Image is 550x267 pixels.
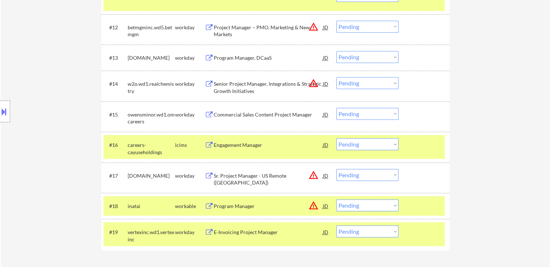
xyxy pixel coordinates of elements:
button: warning_amber [308,22,319,32]
div: JD [322,51,329,64]
div: JD [322,108,329,121]
div: JD [322,225,329,238]
div: icims [175,141,205,149]
div: Senior Project Manager, Integrations & Strategic Growth Initiatives [214,80,323,94]
div: Project Manager – PMO, Marketing & New Markets [214,24,323,38]
div: JD [322,21,329,34]
div: careers-cayuseholdings [128,141,175,156]
div: workday [175,229,205,236]
button: warning_amber [308,200,319,211]
div: workday [175,80,205,88]
div: [DOMAIN_NAME] [128,54,175,62]
div: Engagement Manager [214,141,323,149]
div: JD [322,138,329,151]
div: inatai [128,203,175,210]
div: Program Manager [214,203,323,210]
div: vertexinc.wd1.vertexinc [128,229,175,243]
div: workable [175,203,205,210]
div: Sr. Project Manager - US Remote ([GEOGRAPHIC_DATA]) [214,172,323,186]
div: #19 [109,229,122,236]
button: warning_amber [308,170,319,180]
div: owensminor.wd1.omcareers [128,111,175,125]
div: #18 [109,203,122,210]
div: betmgminc.wd5.betmgm [128,24,175,38]
button: warning_amber [308,78,319,88]
div: w2o.wd1.realchemistry [128,80,175,94]
div: workday [175,111,205,118]
div: workday [175,54,205,62]
div: Program Manager, DCaaS [214,54,323,62]
div: Commercial Sales Content Project Manager [214,111,323,118]
div: E-Invoicing Project Manager [214,229,323,236]
div: JD [322,169,329,182]
div: JD [322,77,329,90]
div: workday [175,24,205,31]
div: workday [175,172,205,179]
div: #12 [109,24,122,31]
div: [DOMAIN_NAME] [128,172,175,179]
div: JD [322,199,329,212]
